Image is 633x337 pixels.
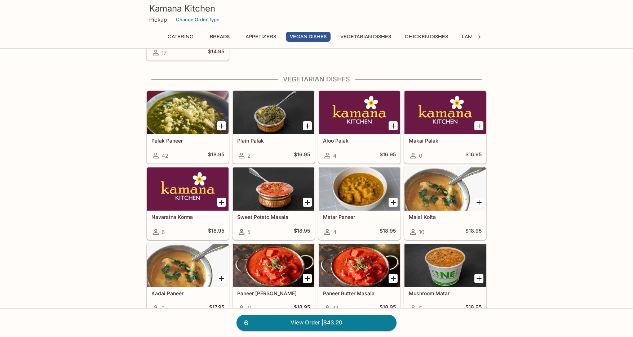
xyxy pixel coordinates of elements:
[409,290,482,296] h5: Mushroom Matar
[237,290,310,296] h5: Paneer [PERSON_NAME]
[209,304,224,313] h5: $17.95
[161,305,165,312] span: 2
[237,138,310,144] h5: Plain Palak
[233,167,315,240] a: Sweet Potato Masala5$18.95
[294,228,310,236] h5: $18.95
[203,32,236,42] button: Breads
[409,214,482,220] h5: Malai Kofta
[336,32,395,42] button: Vegetarian Dishes
[474,121,483,130] button: Add Makai Palak
[217,121,226,130] button: Add Palak Paneer
[404,91,486,134] div: Makai Palak
[404,167,486,240] a: Malai Kofta10$18.95
[333,229,337,235] span: 4
[303,274,312,283] button: Add Paneer Tikka Masala
[208,151,224,160] h5: $18.95
[419,305,422,312] span: 5
[303,121,312,130] button: Add Plain Palak
[233,243,315,316] a: Paneer [PERSON_NAME]11$18.95
[147,243,229,316] a: Kadai Paneer2$17.95
[389,121,398,130] button: Add Aloo Palak
[208,228,224,236] h5: $18.95
[147,91,229,163] a: Palak Paneer42$18.95
[161,152,168,159] span: 42
[242,32,280,42] button: Appetizers
[233,91,314,134] div: Plain Palak
[149,3,484,14] h3: Kamana Kitchen
[323,290,396,296] h5: Paneer Butter Masala
[233,244,314,287] div: Paneer Tikka Masala
[404,167,486,211] div: Malai Kofta
[380,228,396,236] h5: $18.95
[380,151,396,160] h5: $16.95
[319,91,400,134] div: Aloo Palak
[404,244,486,287] div: Mushroom Matar
[404,243,486,316] a: Mushroom Matar5$18.95
[319,244,400,287] div: Paneer Butter Masala
[217,198,226,207] button: Add Navaratna Korma
[161,229,165,235] span: 6
[323,214,396,220] h5: Matar Paneer
[465,228,482,236] h5: $18.95
[401,32,452,42] button: Chicken Dishes
[389,274,398,283] button: Add Paneer Butter Masala
[233,167,314,211] div: Sweet Potato Masala
[247,229,251,235] span: 5
[217,274,226,283] button: Add Kadai Paneer
[303,198,312,207] button: Add Sweet Potato Masala
[333,152,337,159] span: 4
[237,214,310,220] h5: Sweet Potato Masala
[474,274,483,283] button: Add Mushroom Matar
[318,243,400,316] a: Paneer Butter Masala14$18.95
[323,138,396,144] h5: Aloo Palak
[208,48,224,57] h5: $14.95
[149,16,167,23] p: Pickup
[240,318,252,328] span: 6
[419,229,424,235] span: 10
[233,91,315,163] a: Plain Palak2$16.95
[419,152,422,159] span: 0
[319,167,400,211] div: Matar Paneer
[147,91,229,134] div: Palak Paneer
[474,198,483,207] button: Add Malai Kofta
[236,315,397,331] a: 6View Order |$43.20
[146,75,487,83] h4: Vegetarian Dishes
[380,304,396,313] h5: $18.95
[161,49,167,56] span: 17
[151,214,224,220] h5: Navaratna Korma
[286,32,331,42] button: Vegan Dishes
[294,151,310,160] h5: $16.95
[465,304,482,313] h5: $18.95
[164,32,198,42] button: Catering
[173,14,223,25] button: Change Order Type
[294,304,310,313] h5: $18.95
[389,198,398,207] button: Add Matar Paneer
[147,167,229,240] a: Navaratna Korma6$18.95
[333,305,339,312] span: 14
[151,138,224,144] h5: Palak Paneer
[458,32,499,42] button: Lamb Dishes
[465,151,482,160] h5: $16.95
[151,290,224,296] h5: Kadai Paneer
[247,305,252,312] span: 11
[147,167,229,211] div: Navaratna Korma
[147,244,229,287] div: Kadai Paneer
[404,91,486,163] a: Makai Palak0$16.95
[318,167,400,240] a: Matar Paneer4$18.95
[318,91,400,163] a: Aloo Palak4$16.95
[247,152,251,159] span: 2
[409,138,482,144] h5: Makai Palak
